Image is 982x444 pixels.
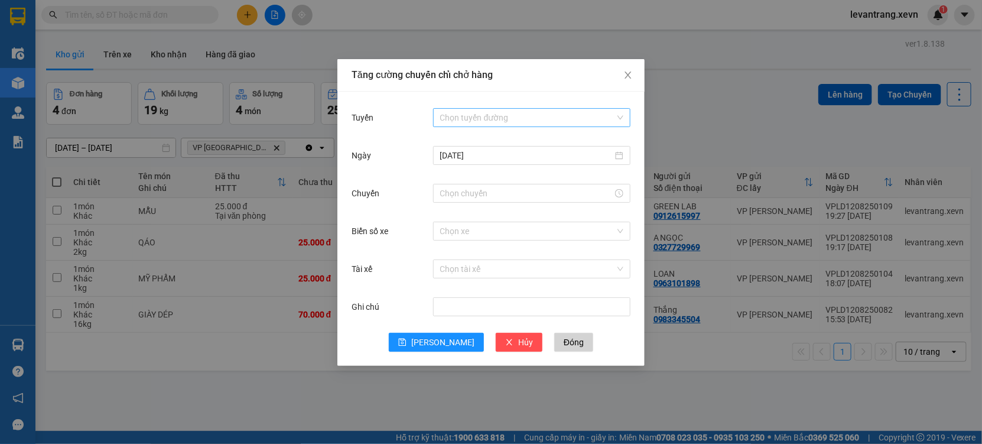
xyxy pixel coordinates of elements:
button: closeHủy [496,333,542,352]
span: Hủy [518,336,533,349]
button: save[PERSON_NAME] [389,333,484,352]
span: save [398,338,407,348]
input: Tài xế [440,260,615,278]
input: Chuyến [440,187,613,200]
label: Ngày [352,151,377,160]
input: Ngày [440,149,613,162]
label: Tuyến [352,113,379,122]
input: Biển số xe [440,222,615,240]
label: Ghi chú [352,302,385,312]
input: Ghi chú [433,297,630,316]
span: close [623,70,633,80]
div: Tăng cường chuyến chỉ chở hàng [352,69,630,82]
label: Chuyến [352,189,385,198]
span: close [505,338,513,348]
label: Biển số xe [352,226,394,236]
button: Đóng [554,333,593,352]
label: Tài xế [352,264,378,274]
span: [PERSON_NAME] [411,336,474,349]
span: Đóng [564,336,584,349]
button: Close [612,59,645,92]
